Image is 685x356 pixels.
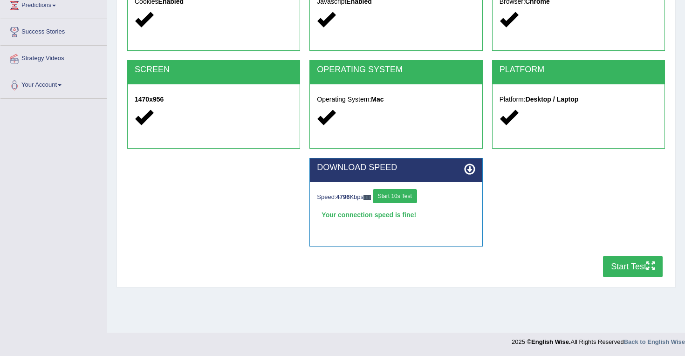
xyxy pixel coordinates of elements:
div: 2025 © All Rights Reserved [512,333,685,346]
h2: SCREEN [135,65,293,75]
a: Success Stories [0,19,107,42]
a: Back to English Wise [624,338,685,345]
h2: OPERATING SYSTEM [317,65,475,75]
h2: PLATFORM [500,65,658,75]
img: ajax-loader-fb-connection.gif [363,195,371,200]
button: Start Test [603,256,663,277]
h5: Platform: [500,96,658,103]
button: Start 10s Test [373,189,417,203]
strong: English Wise. [531,338,570,345]
strong: 1470x956 [135,96,164,103]
div: Speed: Kbps [317,189,475,205]
strong: 4796 [336,193,350,200]
a: Strategy Videos [0,46,107,69]
div: Your connection speed is fine! [317,208,475,222]
h5: Operating System: [317,96,475,103]
a: Your Account [0,72,107,96]
h2: DOWNLOAD SPEED [317,163,475,172]
strong: Desktop / Laptop [526,96,579,103]
strong: Mac [371,96,384,103]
